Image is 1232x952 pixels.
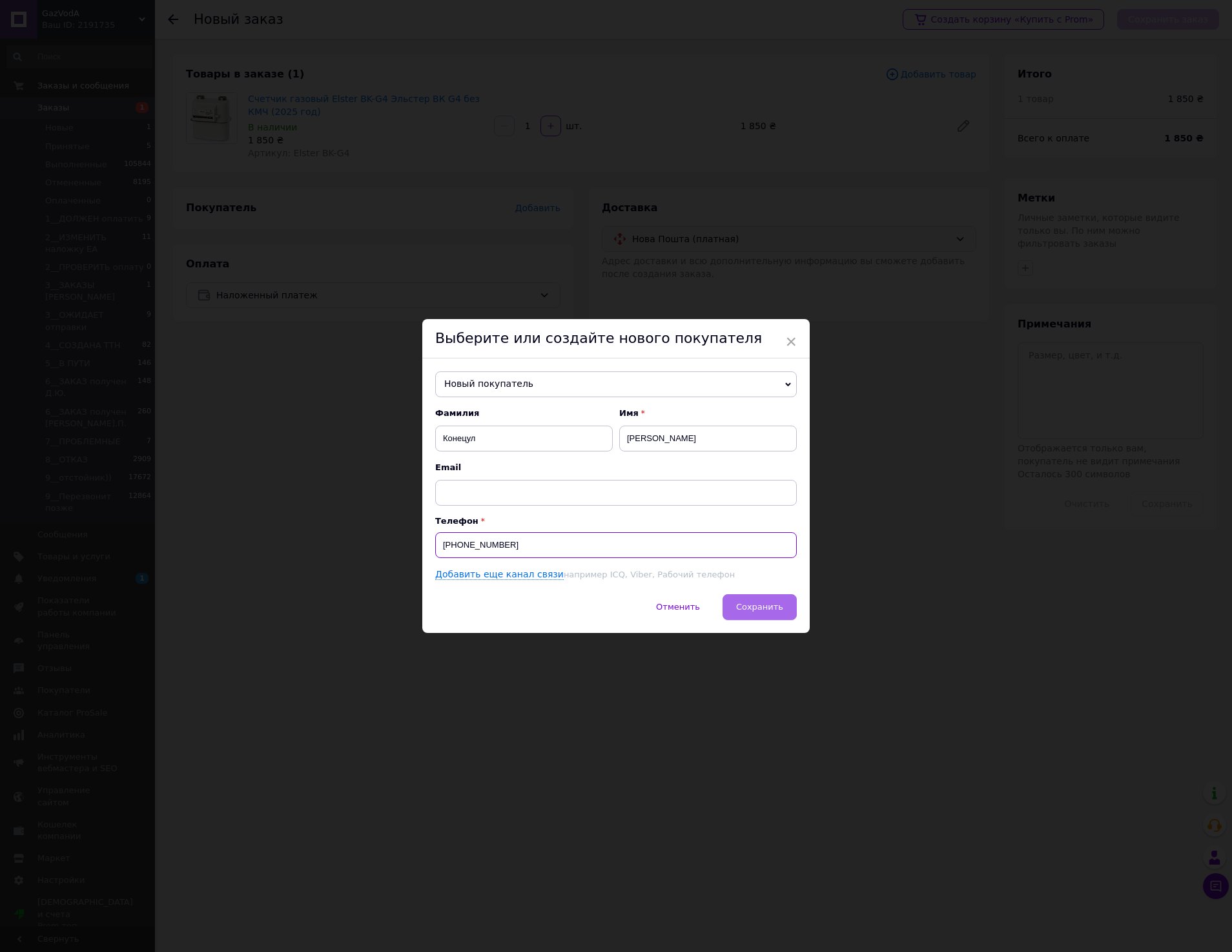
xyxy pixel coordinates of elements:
[435,569,564,580] a: Добавить еще канал связи
[435,371,797,397] span: Новый покупатель
[435,408,613,419] span: Фамилия
[435,426,613,451] input: Например: Иванов
[723,594,797,620] button: Сохранить
[785,331,797,353] span: ×
[422,319,810,358] div: Выберите или создайте нового покупателя
[435,516,797,526] p: Телефон
[656,602,700,612] span: Отменить
[619,426,797,451] input: Например: Иван
[564,570,735,579] span: например ICQ, Viber, Рабочий телефон
[435,532,797,558] input: +38 096 0000000
[435,462,797,473] span: Email
[642,594,714,620] button: Отменить
[736,602,783,612] span: Сохранить
[619,408,797,419] span: Имя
